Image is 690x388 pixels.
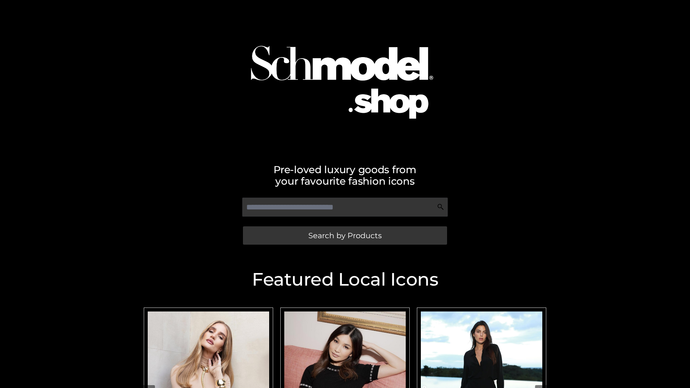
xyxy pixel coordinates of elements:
h2: Pre-loved luxury goods from your favourite fashion icons [140,164,550,187]
h2: Featured Local Icons​ [140,271,550,288]
img: Search Icon [437,203,444,211]
span: Search by Products [308,232,382,239]
a: Search by Products [243,226,447,245]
